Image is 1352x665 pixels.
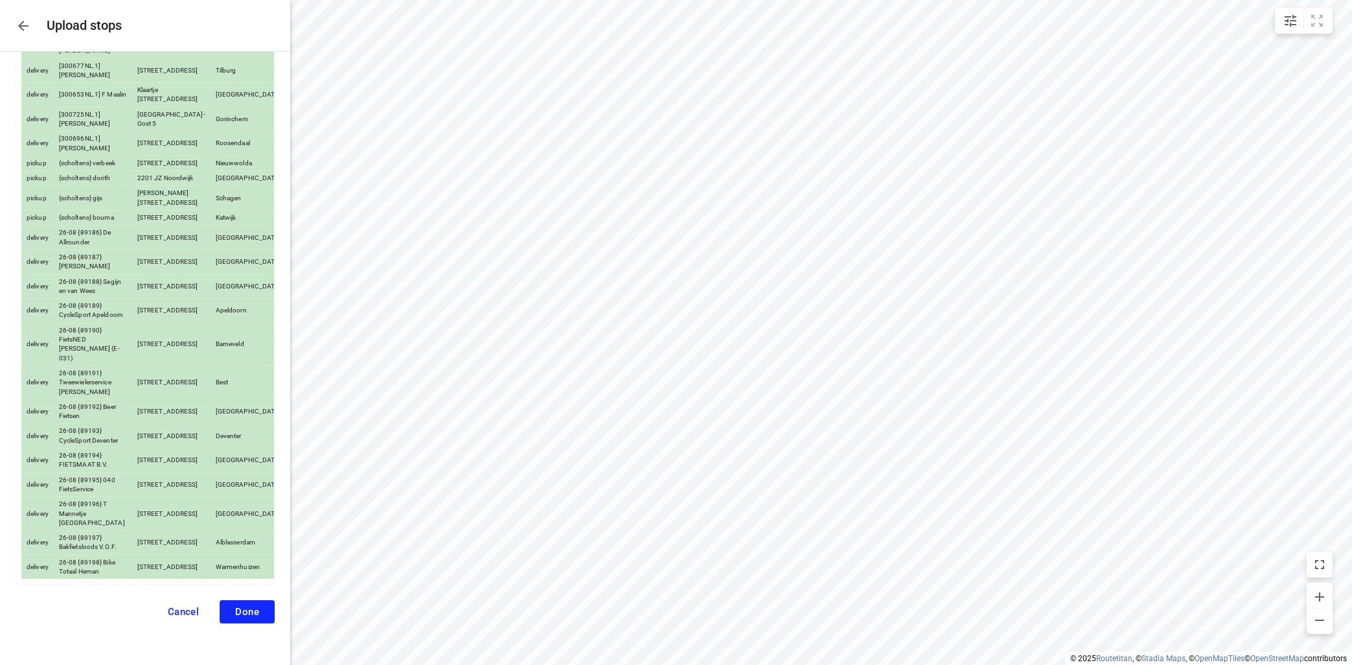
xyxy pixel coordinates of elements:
[211,107,287,132] td: Gorinchem
[1195,654,1244,663] a: OpenMapTiles
[21,424,54,449] td: delivery
[21,58,54,83] td: delivery
[132,186,211,211] td: [PERSON_NAME][STREET_ADDRESS]
[21,323,54,366] td: delivery
[211,424,287,449] td: Deventer
[211,531,287,555] td: Alblasserdam
[132,472,211,497] td: [STREET_ADDRESS]
[1275,8,1333,34] div: small contained button group
[54,424,132,449] td: 26-08 {89193} CycleSport Deventer
[54,449,132,473] td: 26-08 {89194} FIETSMAAT B.V.
[211,472,287,497] td: [GEOGRAPHIC_DATA]
[211,186,287,211] td: Schagen
[211,171,287,186] td: [GEOGRAPHIC_DATA]
[168,606,200,618] span: Cancel
[54,211,132,226] td: {scholtens} bouma
[54,83,132,108] td: [300653NL.1] F Maalin
[21,156,54,170] td: pickup
[54,171,132,186] td: {scholtens} dorith
[132,132,211,156] td: [STREET_ADDRESS]
[132,497,211,531] td: [STREET_ADDRESS]
[21,274,54,299] td: delivery
[21,211,54,226] td: pickup
[54,323,132,366] td: 26-08 {89190} FietsNED [PERSON_NAME] (E-031)
[152,600,215,624] button: Cancel
[1096,654,1132,663] a: Routetitan
[220,600,275,624] button: Done
[54,250,132,274] td: 26-08 {89187} [PERSON_NAME]
[211,299,287,323] td: Apeldoorn
[1250,654,1304,663] a: OpenStreetMap
[132,531,211,555] td: [STREET_ADDRESS]
[54,132,132,156] td: [300696NL.1] [PERSON_NAME]
[54,226,132,250] td: 26-08 {89186} De Allrounder
[211,250,287,274] td: [GEOGRAPHIC_DATA]
[21,366,54,399] td: delivery
[54,107,132,132] td: [300725NL.1] [PERSON_NAME]
[211,449,287,473] td: [GEOGRAPHIC_DATA]
[1278,8,1303,34] button: Map settings
[132,107,211,132] td: [GEOGRAPHIC_DATA]-Oost 5
[235,606,259,618] span: Done
[132,226,211,250] td: [STREET_ADDRESS]
[21,226,54,250] td: delivery
[211,211,287,226] td: Katwijk
[21,186,54,211] td: pickup
[132,555,211,579] td: [STREET_ADDRESS]
[54,366,132,399] td: 26-08 {89191} Tweewielerservice [PERSON_NAME]
[54,399,132,424] td: 26-08 {89192} Beer Fietsen
[54,299,132,323] td: 26-08 {89189} CycleSport Apeldoorn
[47,18,122,33] h5: Upload stops
[211,274,287,299] td: [GEOGRAPHIC_DATA]
[21,299,54,323] td: delivery
[132,156,211,170] td: [STREET_ADDRESS]
[21,171,54,186] td: pickup
[54,531,132,555] td: 26-08 {89197} Bakfietsloods V.O.F.
[21,449,54,473] td: delivery
[132,274,211,299] td: [STREET_ADDRESS]
[21,531,54,555] td: delivery
[211,497,287,531] td: [GEOGRAPHIC_DATA]
[132,299,211,323] td: [STREET_ADDRESS]
[132,58,211,83] td: [STREET_ADDRESS]
[21,555,54,579] td: delivery
[54,274,132,299] td: 26-08 {89188} Segijn en van Wees
[21,399,54,424] td: delivery
[21,250,54,274] td: delivery
[132,171,211,186] td: 2201 JZ Noordwijk
[211,83,287,108] td: [GEOGRAPHIC_DATA]
[132,323,211,366] td: [STREET_ADDRESS]
[211,323,287,366] td: Barneveld
[54,156,132,170] td: {scholtens} verbeek
[211,555,287,579] td: Warmenhuizen
[211,58,287,83] td: Tilburg
[132,250,211,274] td: [STREET_ADDRESS]
[21,472,54,497] td: delivery
[21,132,54,156] td: delivery
[211,399,287,424] td: [GEOGRAPHIC_DATA]
[211,156,287,170] td: Nieuwwolda
[54,58,132,83] td: [300677NL.1] [PERSON_NAME]
[132,211,211,226] td: [STREET_ADDRESS]
[21,107,54,132] td: delivery
[132,399,211,424] td: [STREET_ADDRESS]
[211,226,287,250] td: [GEOGRAPHIC_DATA]
[54,555,132,579] td: 26-08 {89198} Bike Totaal Heman
[132,83,211,108] td: Klaartje [STREET_ADDRESS]
[54,472,132,497] td: 26-08 {89195} 040 FietsService
[132,424,211,449] td: [STREET_ADDRESS]
[211,366,287,399] td: Best
[21,497,54,531] td: delivery
[132,449,211,473] td: [STREET_ADDRESS]
[54,186,132,211] td: {scholtens} gijs
[54,497,132,531] td: 26-08 {89196} T Mannetje [GEOGRAPHIC_DATA]
[211,132,287,156] td: Roosendaal
[1141,654,1186,663] a: Stadia Maps
[132,366,211,399] td: [STREET_ADDRESS]
[1070,654,1347,663] li: © 2025 , © , © © contributors
[21,83,54,108] td: delivery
